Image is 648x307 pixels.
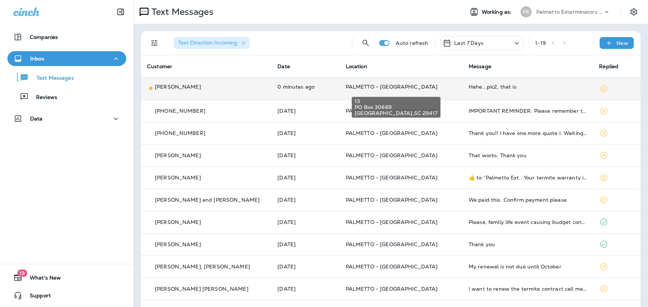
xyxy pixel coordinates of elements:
[277,197,333,203] p: Aug 15, 2025 09:59 AM
[355,104,437,110] span: PO Box 30669
[147,63,172,70] span: Customer
[30,116,43,122] p: Data
[521,6,532,17] div: PE
[7,70,126,85] button: Text Messages
[277,219,333,225] p: Aug 14, 2025 10:09 AM
[29,75,74,82] p: Text Messages
[469,264,587,270] div: My renewal is not due until October
[277,130,333,136] p: Aug 18, 2025 03:52 PM
[346,83,438,90] span: PALMETTO - [GEOGRAPHIC_DATA]
[455,40,484,46] p: Last 7 Days
[155,286,248,292] p: [PERSON_NAME] [PERSON_NAME]
[277,264,333,270] p: Aug 13, 2025 10:06 PM
[469,197,587,203] div: We paid this. Confirm payment please
[346,130,438,136] span: PALMETTO - [GEOGRAPHIC_DATA]
[155,264,250,270] p: [PERSON_NAME], [PERSON_NAME]
[346,197,438,203] span: PALMETTO - [GEOGRAPHIC_DATA]
[469,241,587,247] div: Thank you
[155,152,201,158] p: [PERSON_NAME]
[277,83,333,90] p: Aug 21, 2025 02:12 PM
[346,152,438,159] span: PALMETTO - [GEOGRAPHIC_DATA]
[110,4,131,19] button: Collapse Sidebar
[469,63,491,70] span: Message
[277,175,333,181] p: Aug 17, 2025 04:18 PM
[155,108,205,114] p: [PHONE_NUMBER]
[469,286,587,292] div: I want to renew the termite contract call me so we can discuss the date you will check my home.
[469,219,587,225] div: Please, family life event causing budget constraints
[155,83,201,90] p: [PERSON_NAME]
[30,56,44,62] p: Inbox
[346,108,438,114] span: PALMETTO - [GEOGRAPHIC_DATA]
[395,40,429,46] p: Auto refresh
[355,110,437,116] span: [GEOGRAPHIC_DATA] , SC 29417
[30,34,58,40] p: Companies
[469,108,587,114] div: IMPORTANT REMINDER: Please remember to click "Request Payment" in the Digs app once the job is do...
[22,293,51,301] span: Support
[277,152,333,158] p: Aug 18, 2025 09:33 AM
[7,111,126,126] button: Data
[346,219,438,225] span: PALMETTO - [GEOGRAPHIC_DATA]
[482,9,513,15] span: Working as:
[536,9,603,15] p: Palmetto Exterminators LLC
[7,270,126,285] button: 19What's New
[469,152,587,158] div: That works. Thank you
[17,270,27,277] span: 19
[469,130,587,136] div: Thank you!! I have one more quote I. Waiting for and will be in contact once I review their contr...
[346,263,438,270] span: PALMETTO - [GEOGRAPHIC_DATA]
[469,83,587,90] div: Hehe...pic2, that is
[155,219,201,225] p: [PERSON_NAME]
[174,37,250,49] div: Text Direction:Incoming
[155,197,260,203] p: [PERSON_NAME] and [PERSON_NAME]
[7,30,126,44] button: Companies
[346,241,438,248] span: PALMETTO - [GEOGRAPHIC_DATA]
[7,288,126,303] button: Support
[599,63,619,70] span: Replied
[277,241,333,247] p: Aug 14, 2025 08:36 AM
[346,174,438,181] span: PALMETTO - [GEOGRAPHIC_DATA]
[535,40,546,46] div: 1 - 19
[149,6,214,17] p: Text Messages
[358,36,373,50] button: Search Messages
[7,89,126,105] button: Reviews
[277,286,333,292] p: Aug 13, 2025 04:54 PM
[355,98,437,104] span: 13
[627,5,641,19] button: Settings
[346,63,367,70] span: Location
[155,130,205,136] p: [PHONE_NUMBER]
[277,108,333,114] p: Aug 19, 2025 09:13 AM
[22,275,61,284] span: What's New
[469,175,587,181] div: ​👍​ to “ Palmetto Ext.: Your termite warranty is due for renewal. Visit customer.entomobrands.com...
[7,51,126,66] button: Inbox
[178,39,237,46] span: Text Direction : Incoming
[155,175,201,181] p: [PERSON_NAME]
[29,94,57,101] p: Reviews
[155,241,201,247] p: [PERSON_NAME]
[277,63,290,70] span: Date
[617,40,628,46] p: New
[147,36,162,50] button: Filters
[346,285,438,292] span: PALMETTO - [GEOGRAPHIC_DATA]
